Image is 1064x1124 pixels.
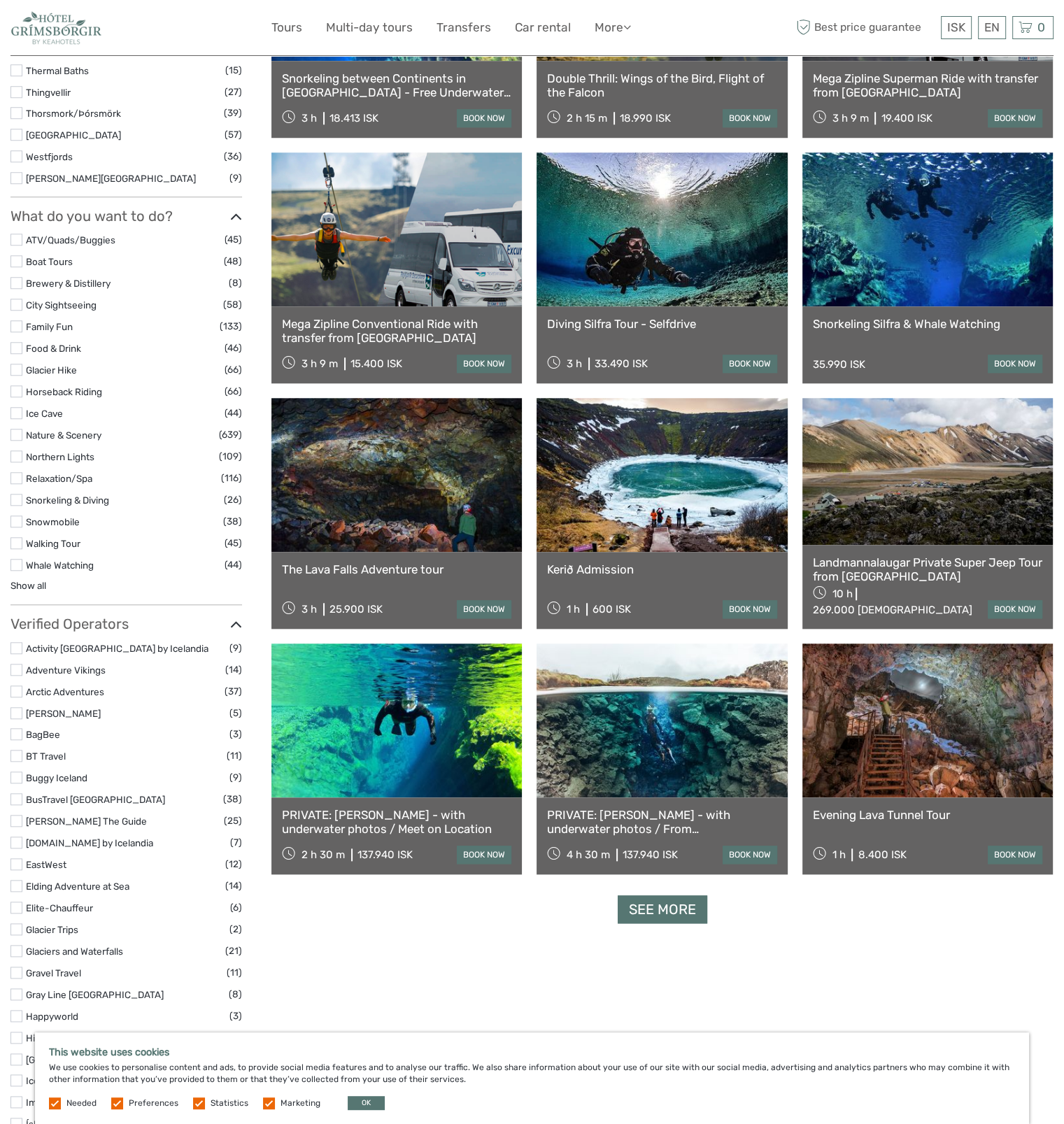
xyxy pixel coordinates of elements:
a: Diving Silfra Tour - Selfdrive [547,317,776,331]
button: OK [348,1096,385,1110]
h3: Verified Operators [10,616,242,632]
a: ATV/Quads/Buggies [26,234,115,246]
span: 2 h 15 m [567,112,607,125]
span: (25) [224,813,242,829]
div: 137.940 ISK [357,848,413,861]
span: (8) [229,986,242,1002]
a: Elite-Chauffeur [26,902,93,913]
a: Glaciers and Waterfalls [26,946,123,957]
a: BusTravel [GEOGRAPHIC_DATA] [26,794,165,805]
a: Adventure Vikings [26,664,106,676]
a: Transfers [437,17,491,38]
a: [PERSON_NAME] [26,708,101,719]
span: (12) [225,856,242,872]
a: Buggy Iceland [26,772,87,783]
a: Tours [271,17,302,38]
span: (3) [229,1008,242,1024]
span: Best price guarantee [793,16,937,39]
span: 3 h 9 m [302,357,338,370]
a: Nature & Scenery [26,429,101,441]
a: book now [988,355,1042,373]
span: (3) [229,726,242,742]
span: (57) [225,127,242,143]
a: [PERSON_NAME] The Guide [26,816,147,827]
a: Activity [GEOGRAPHIC_DATA] by Icelandia [26,643,208,654]
a: City Sightseeing [26,299,97,311]
a: Brewery & Distillery [26,278,111,289]
a: Elding Adventure at Sea [26,881,129,892]
span: (48) [224,253,242,269]
span: 3 h 9 m [832,112,868,125]
a: The Lava Falls Adventure tour [282,562,511,576]
a: Evening Lava Tunnel Tour [813,808,1042,822]
div: 137.940 ISK [623,848,678,861]
a: Walking Tour [26,538,80,549]
a: PRIVATE: [PERSON_NAME] - with underwater photos / Meet on Location [282,808,511,837]
span: (15) [225,62,242,78]
span: (5) [229,705,242,721]
a: Arctic Adventures [26,686,104,697]
a: Mega Zipline Conventional Ride with transfer from [GEOGRAPHIC_DATA] [282,317,511,346]
span: (9) [229,170,242,186]
span: (66) [225,383,242,399]
span: (26) [224,492,242,508]
img: 2330-0b36fd34-6396-456d-bf6d-def7e598b057_logo_small.jpg [10,10,102,45]
a: book now [723,109,777,127]
span: (58) [223,297,242,313]
div: 25.900 ISK [329,603,383,616]
label: Statistics [211,1097,248,1109]
span: (116) [221,470,242,486]
span: (45) [225,535,242,551]
div: 600 ISK [593,603,631,616]
span: (21) [225,943,242,959]
span: (109) [219,448,242,464]
a: book now [457,600,511,618]
span: (133) [220,318,242,334]
a: BT Travel [26,750,66,762]
span: (44) [225,557,242,573]
a: book now [457,846,511,864]
div: 18.413 ISK [329,112,378,125]
a: book now [457,355,511,373]
a: Boat Tours [26,256,73,267]
span: (45) [225,232,242,248]
a: book now [723,846,777,864]
span: 10 h [832,588,852,600]
a: Horseback Riding [26,386,102,397]
a: Food & Drink [26,343,81,354]
a: Kerið Admission [547,562,776,576]
a: Happyworld [26,1011,78,1022]
a: Thorsmork/Þórsmörk [26,108,121,119]
span: 3 h [302,112,317,125]
span: (37) [225,683,242,699]
span: (38) [223,513,242,529]
div: 15.400 ISK [350,357,402,370]
a: Snorkeling Silfra & Whale Watching [813,317,1042,331]
a: book now [988,600,1042,618]
span: (66) [225,362,242,378]
a: book now [723,355,777,373]
button: Open LiveChat chat widget [161,22,178,38]
div: 269.000 [DEMOGRAPHIC_DATA] [813,604,972,616]
span: (44) [225,405,242,421]
a: Glacier Hike [26,364,77,376]
a: EastWest [26,859,66,870]
span: 1 h [832,848,845,861]
span: (9) [229,769,242,785]
a: Gray Line [GEOGRAPHIC_DATA] [26,989,164,1000]
a: Show all [10,580,46,591]
h3: What do you want to do? [10,208,242,225]
span: (39) [224,105,242,121]
span: 2 h 30 m [302,848,345,861]
a: Snorkeling between Continents in [GEOGRAPHIC_DATA] - Free Underwater Photos [282,71,511,100]
div: 19.400 ISK [881,112,932,125]
span: (7) [230,834,242,851]
a: Landmannalaugar Private Super Jeep Tour from [GEOGRAPHIC_DATA] [813,555,1042,584]
a: book now [457,109,511,127]
a: Relaxation/Spa [26,473,92,484]
a: PRIVATE: [PERSON_NAME] - with underwater photos / From [GEOGRAPHIC_DATA] [547,808,776,837]
a: Glacier Trips [26,924,78,935]
div: 35.990 ISK [813,358,865,371]
a: [GEOGRAPHIC_DATA] [26,129,121,141]
a: Gravel Travel [26,967,81,979]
